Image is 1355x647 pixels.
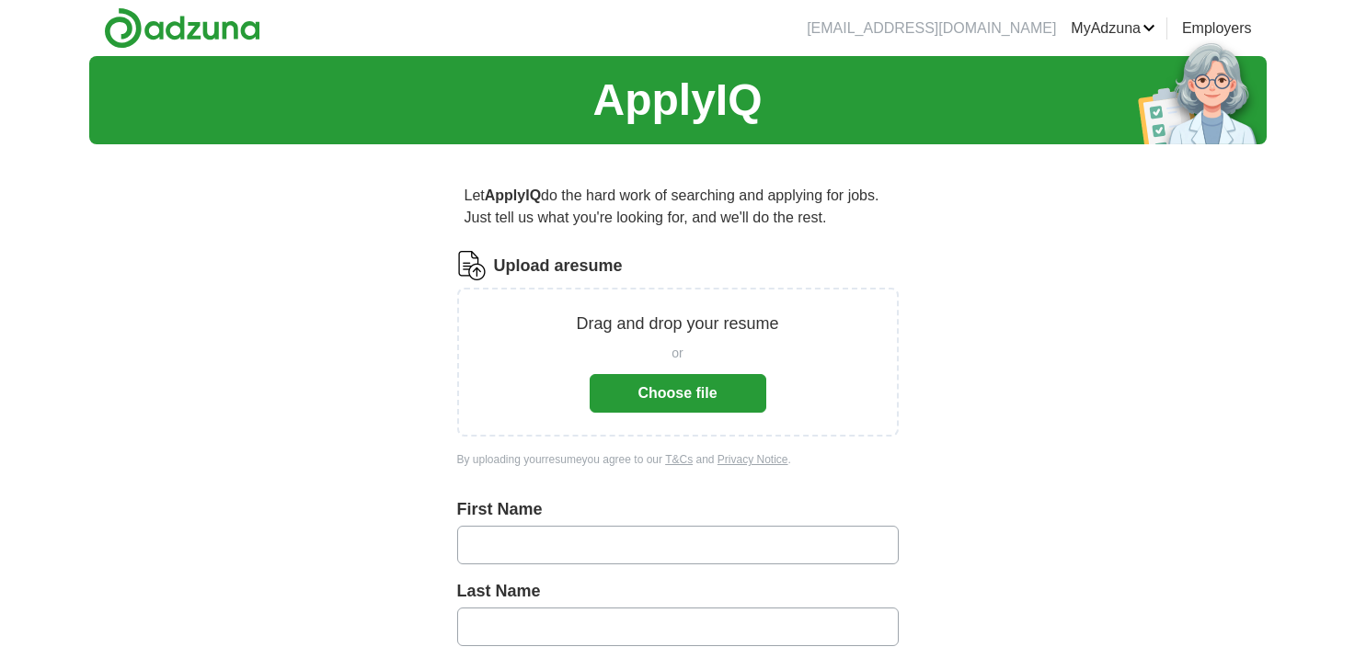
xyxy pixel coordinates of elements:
a: T&Cs [665,453,693,466]
a: Privacy Notice [718,453,788,466]
div: By uploading your resume you agree to our and . [457,451,899,468]
button: Choose file [590,374,766,413]
img: Adzuna logo [104,7,260,49]
label: Last Name [457,579,899,604]
h1: ApplyIQ [592,67,762,133]
strong: ApplyIQ [485,187,541,203]
label: First Name [457,497,899,522]
a: Employers [1182,17,1252,40]
a: MyAdzuna [1071,17,1155,40]
p: Drag and drop your resume [576,312,778,336]
label: Upload a resume [494,254,623,278]
li: [EMAIL_ADDRESS][DOMAIN_NAME] [807,17,1056,40]
p: Let do the hard work of searching and applying for jobs. Just tell us what you're looking for, an... [457,177,899,236]
img: CV Icon [457,251,487,280]
span: or [672,344,683,363]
